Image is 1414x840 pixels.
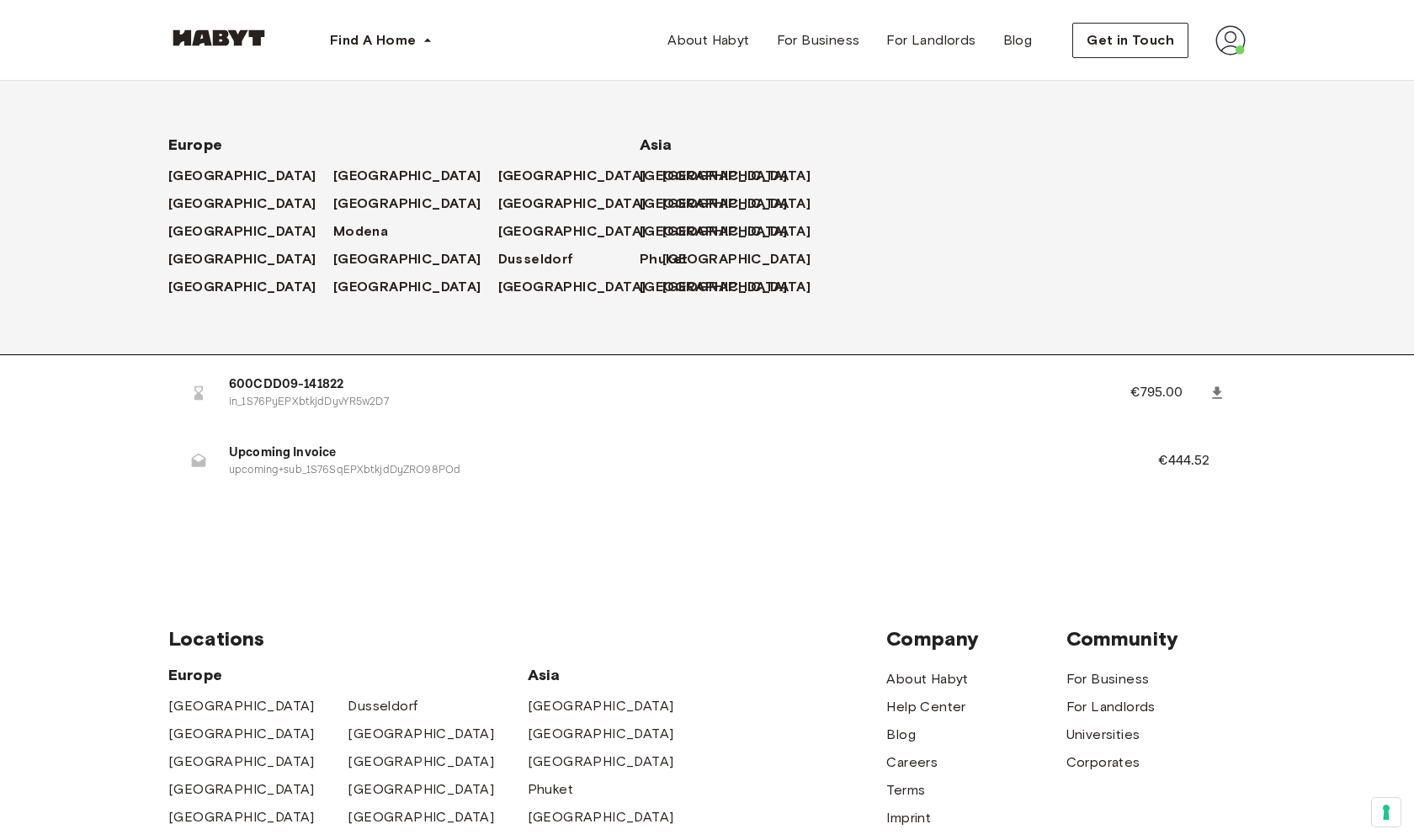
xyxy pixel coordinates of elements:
[662,166,827,186] a: [GEOGRAPHIC_DATA]
[333,166,498,186] a: [GEOGRAPHIC_DATA]
[640,277,805,297] a: [GEOGRAPHIC_DATA]
[640,166,805,186] a: [GEOGRAPHIC_DATA]
[1087,30,1174,51] span: Get in Touch
[640,194,805,214] a: [GEOGRAPHIC_DATA]
[168,166,333,186] a: [GEOGRAPHIC_DATA]
[763,24,874,57] a: For Business
[229,463,1118,479] p: upcoming+sub_1S76SqEPXbtkjdDyZRO98POd
[886,808,931,828] a: Imprint
[168,807,315,827] a: [GEOGRAPHIC_DATA]
[640,135,774,155] span: Asia
[348,807,494,827] span: [GEOGRAPHIC_DATA]
[168,221,316,242] span: [GEOGRAPHIC_DATA]
[528,724,674,744] a: [GEOGRAPHIC_DATA]
[886,752,938,773] a: Careers
[168,29,269,46] img: Habyt
[1066,669,1150,689] a: For Business
[168,194,316,214] span: [GEOGRAPHIC_DATA]
[662,277,827,297] a: [GEOGRAPHIC_DATA]
[654,24,763,57] a: About Habyt
[333,166,481,186] span: [GEOGRAPHIC_DATA]
[348,724,494,744] a: [GEOGRAPHIC_DATA]
[528,779,573,800] a: Phuket
[528,752,674,772] a: [GEOGRAPHIC_DATA]
[886,725,916,745] a: Blog
[640,221,788,242] span: [GEOGRAPHIC_DATA]
[886,669,968,689] span: About Habyt
[1158,451,1232,471] p: €444.52
[528,696,674,716] a: [GEOGRAPHIC_DATA]
[640,166,788,186] span: [GEOGRAPHIC_DATA]
[498,221,663,242] a: [GEOGRAPHIC_DATA]
[640,249,688,269] span: Phuket
[348,779,494,800] a: [GEOGRAPHIC_DATA]
[333,194,481,214] span: [GEOGRAPHIC_DATA]
[333,221,405,242] a: Modena
[168,696,315,716] a: [GEOGRAPHIC_DATA]
[1215,25,1246,56] img: avatar
[330,30,416,51] span: Find A Home
[316,24,446,57] button: Find A Home
[333,277,498,297] a: [GEOGRAPHIC_DATA]
[873,24,989,57] a: For Landlords
[662,249,811,269] span: [GEOGRAPHIC_DATA]
[528,665,707,685] span: Asia
[168,626,886,651] span: Locations
[348,696,417,716] a: Dusseldorf
[498,249,591,269] a: Dusseldorf
[333,249,498,269] a: [GEOGRAPHIC_DATA]
[498,221,646,242] span: [GEOGRAPHIC_DATA]
[168,135,586,155] span: Europe
[168,724,315,744] a: [GEOGRAPHIC_DATA]
[333,249,481,269] span: [GEOGRAPHIC_DATA]
[1066,752,1140,773] a: Corporates
[168,249,316,269] span: [GEOGRAPHIC_DATA]
[348,752,494,772] a: [GEOGRAPHIC_DATA]
[498,166,646,186] span: [GEOGRAPHIC_DATA]
[168,194,333,214] a: [GEOGRAPHIC_DATA]
[640,249,704,269] a: Phuket
[640,277,788,297] span: [GEOGRAPHIC_DATA]
[229,444,1118,463] span: Upcoming Invoice
[886,30,975,51] span: For Landlords
[168,779,315,800] a: [GEOGRAPHIC_DATA]
[498,194,646,214] span: [GEOGRAPHIC_DATA]
[528,807,674,827] a: [GEOGRAPHIC_DATA]
[333,194,498,214] a: [GEOGRAPHIC_DATA]
[498,249,574,269] span: Dusseldorf
[886,780,925,800] a: Terms
[1066,626,1246,651] span: Community
[1130,383,1205,403] p: €795.00
[886,626,1066,651] span: Company
[168,166,316,186] span: [GEOGRAPHIC_DATA]
[777,30,860,51] span: For Business
[1066,725,1140,745] a: Universities
[640,194,788,214] span: [GEOGRAPHIC_DATA]
[640,221,805,242] a: [GEOGRAPHIC_DATA]
[168,752,315,772] a: [GEOGRAPHIC_DATA]
[1003,30,1033,51] span: Blog
[168,221,333,242] a: [GEOGRAPHIC_DATA]
[333,221,388,242] span: Modena
[168,277,333,297] a: [GEOGRAPHIC_DATA]
[498,277,663,297] a: [GEOGRAPHIC_DATA]
[1066,697,1156,717] span: For Landlords
[990,24,1046,57] a: Blog
[168,249,333,269] a: [GEOGRAPHIC_DATA]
